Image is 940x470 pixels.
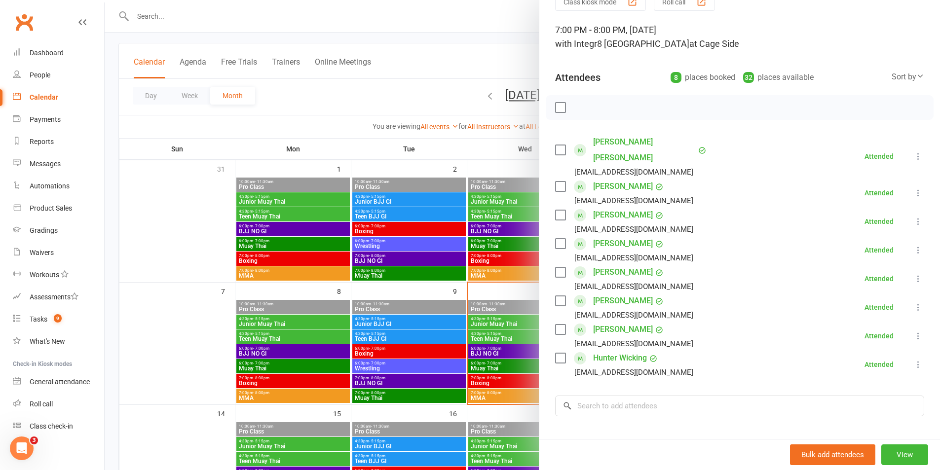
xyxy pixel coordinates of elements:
[865,304,894,311] div: Attended
[30,337,65,345] div: What's New
[30,93,58,101] div: Calendar
[13,286,104,308] a: Assessments
[865,247,894,253] div: Attended
[743,71,814,84] div: places available
[671,71,735,84] div: places booked
[30,378,90,386] div: General attendance
[593,207,653,223] a: [PERSON_NAME]
[13,371,104,393] a: General attendance kiosk mode
[54,314,62,323] span: 9
[13,393,104,415] a: Roll call
[574,252,693,264] div: [EMAIL_ADDRESS][DOMAIN_NAME]
[13,197,104,219] a: Product Sales
[574,223,693,236] div: [EMAIL_ADDRESS][DOMAIN_NAME]
[13,175,104,197] a: Automations
[30,71,50,79] div: People
[574,194,693,207] div: [EMAIL_ADDRESS][DOMAIN_NAME]
[593,179,653,194] a: [PERSON_NAME]
[593,293,653,309] a: [PERSON_NAME]
[881,444,928,465] button: View
[865,275,894,282] div: Attended
[593,264,653,280] a: [PERSON_NAME]
[13,264,104,286] a: Workouts
[30,400,53,408] div: Roll call
[30,422,73,430] div: Class check-in
[689,38,739,49] span: at Cage Side
[865,361,894,368] div: Attended
[10,436,34,460] iframe: Intercom live chat
[593,322,653,337] a: [PERSON_NAME]
[13,415,104,437] a: Class kiosk mode
[865,189,894,196] div: Attended
[13,308,104,330] a: Tasks 9
[30,138,54,145] div: Reports
[30,293,78,301] div: Assessments
[574,309,693,322] div: [EMAIL_ADDRESS][DOMAIN_NAME]
[30,249,54,256] div: Waivers
[574,280,693,293] div: [EMAIL_ADDRESS][DOMAIN_NAME]
[555,38,689,49] span: with Integr8 [GEOGRAPHIC_DATA]
[30,204,72,212] div: Product Sales
[555,396,924,416] input: Search to add attendees
[593,350,647,366] a: Hunter Wicking
[13,219,104,242] a: Gradings
[30,115,61,123] div: Payments
[555,71,601,84] div: Attendees
[574,337,693,350] div: [EMAIL_ADDRESS][DOMAIN_NAME]
[892,71,924,83] div: Sort by
[574,366,693,379] div: [EMAIL_ADDRESS][DOMAIN_NAME]
[671,72,681,83] div: 8
[30,160,61,168] div: Messages
[13,86,104,108] a: Calendar
[865,332,894,339] div: Attended
[593,236,653,252] a: [PERSON_NAME]
[30,226,58,234] div: Gradings
[555,23,924,51] div: 7:00 PM - 8:00 PM, [DATE]
[13,153,104,175] a: Messages
[30,49,64,57] div: Dashboard
[30,436,38,444] span: 3
[593,134,696,166] a: [PERSON_NAME] [PERSON_NAME]
[13,108,104,131] a: Payments
[574,166,693,179] div: [EMAIL_ADDRESS][DOMAIN_NAME]
[30,182,70,190] div: Automations
[30,271,59,279] div: Workouts
[13,131,104,153] a: Reports
[13,42,104,64] a: Dashboard
[743,72,754,83] div: 32
[13,242,104,264] a: Waivers
[790,444,875,465] button: Bulk add attendees
[865,153,894,160] div: Attended
[13,64,104,86] a: People
[30,315,47,323] div: Tasks
[13,330,104,353] a: What's New
[12,10,37,35] a: Clubworx
[865,218,894,225] div: Attended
